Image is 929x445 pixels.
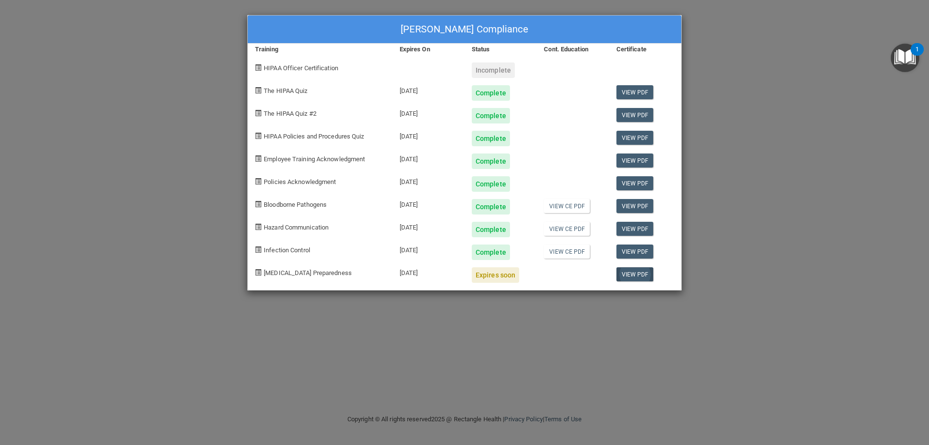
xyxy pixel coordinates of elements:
a: View PDF [616,153,654,168]
div: Complete [472,245,510,260]
a: View PDF [616,199,654,213]
div: [DATE] [392,215,464,237]
span: Employee Training Acknowledgment [264,155,365,163]
div: Status [464,44,537,55]
a: View PDF [616,131,654,145]
a: View PDF [616,85,654,99]
div: [DATE] [392,101,464,123]
div: Training [248,44,392,55]
div: Complete [472,199,510,215]
div: [DATE] [392,260,464,283]
span: [MEDICAL_DATA] Preparedness [264,269,352,276]
span: Hazard Communication [264,224,329,231]
div: [DATE] [392,169,464,192]
a: View CE PDF [544,222,590,236]
div: Complete [472,85,510,101]
span: HIPAA Policies and Procedures Quiz [264,133,364,140]
div: Complete [472,153,510,169]
a: View PDF [616,222,654,236]
div: Expires On [392,44,464,55]
a: View PDF [616,108,654,122]
span: Bloodborne Pathogens [264,201,327,208]
a: View PDF [616,176,654,190]
button: Open Resource Center, 1 new notification [891,44,919,72]
div: [DATE] [392,146,464,169]
div: 1 [915,49,919,62]
a: View PDF [616,267,654,281]
div: Complete [472,108,510,123]
span: The HIPAA Quiz #2 [264,110,316,117]
span: Infection Control [264,246,310,254]
div: Complete [472,222,510,237]
a: View CE PDF [544,245,590,259]
div: [DATE] [392,192,464,215]
div: Complete [472,131,510,146]
div: [DATE] [392,237,464,260]
div: Incomplete [472,62,515,78]
div: Expires soon [472,267,519,283]
span: The HIPAA Quiz [264,87,307,94]
span: Policies Acknowledgment [264,178,336,185]
div: [DATE] [392,123,464,146]
a: View CE PDF [544,199,590,213]
a: View PDF [616,245,654,259]
span: HIPAA Officer Certification [264,64,338,72]
div: Complete [472,176,510,192]
div: Cont. Education [537,44,609,55]
div: [PERSON_NAME] Compliance [248,15,681,44]
div: Certificate [609,44,681,55]
div: [DATE] [392,78,464,101]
